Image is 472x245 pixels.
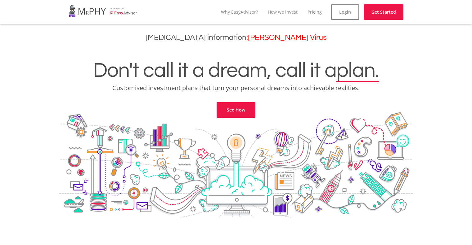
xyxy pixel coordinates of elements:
[5,60,467,81] h1: Don't call it a dream, call it a
[331,4,359,20] a: Login
[221,9,258,15] a: Why EasyAdvisor?
[248,34,327,42] a: [PERSON_NAME] Virus
[308,9,322,15] a: Pricing
[217,102,255,118] a: See How
[268,9,298,15] a: How we invest
[5,33,467,42] h3: [MEDICAL_DATA] information:
[336,60,379,81] span: plan.
[364,4,403,20] a: Get Started
[5,84,467,92] p: Customised investment plans that turn your personal dreams into achievable realities.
